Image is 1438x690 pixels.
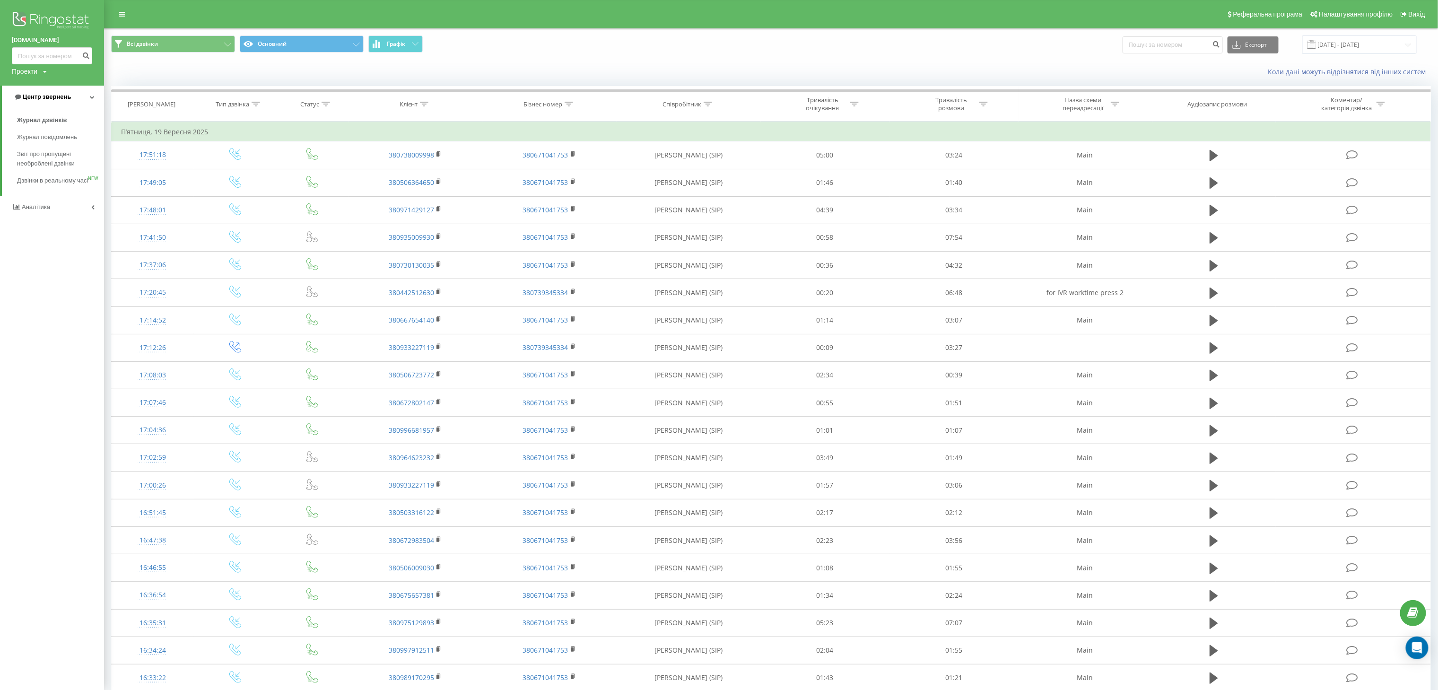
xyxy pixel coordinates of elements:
[616,417,760,444] td: [PERSON_NAME] (SIP)
[389,453,434,462] a: 380964623232
[1018,279,1152,306] td: for IVR worktime press 2
[889,361,1018,389] td: 00:39
[389,205,434,214] a: 380971429127
[760,279,889,306] td: 00:20
[760,499,889,526] td: 02:17
[760,554,889,582] td: 01:08
[12,35,92,45] a: [DOMAIN_NAME]
[616,196,760,224] td: [PERSON_NAME] (SIP)
[389,315,434,324] a: 380667654140
[889,472,1018,499] td: 03:06
[17,112,104,129] a: Журнал дзвінків
[1018,609,1152,637] td: Main
[760,306,889,334] td: 01:14
[121,531,184,550] div: 16:47:38
[121,311,184,330] div: 17:14:52
[523,233,568,242] a: 380671041753
[17,146,104,172] a: Звіт про пропущені необроблені дзвінки
[121,476,184,495] div: 17:00:26
[523,100,562,108] div: Бізнес номер
[1018,582,1152,609] td: Main
[616,252,760,279] td: [PERSON_NAME] (SIP)
[389,591,434,600] a: 380675657381
[523,426,568,435] a: 380671041753
[523,508,568,517] a: 380671041753
[523,453,568,462] a: 380671041753
[121,504,184,522] div: 16:51:45
[389,150,434,159] a: 380738009998
[368,35,423,52] button: Графік
[389,398,434,407] a: 380672802147
[17,176,88,185] span: Дзвінки в реальному часі
[523,315,568,324] a: 380671041753
[889,389,1018,417] td: 01:51
[387,41,405,47] span: Графік
[926,96,977,112] div: Тривалість розмови
[121,174,184,192] div: 17:49:05
[523,591,568,600] a: 380671041753
[889,609,1018,637] td: 07:07
[389,178,434,187] a: 380506364650
[889,637,1018,664] td: 01:55
[389,233,434,242] a: 380935009930
[1018,169,1152,196] td: Main
[216,100,249,108] div: Тип дзвінка
[616,582,760,609] td: [PERSON_NAME] (SIP)
[400,100,418,108] div: Клієнт
[523,646,568,655] a: 380671041753
[1319,10,1393,18] span: Налаштування профілю
[389,508,434,517] a: 380503316122
[17,129,104,146] a: Журнал повідомлень
[616,306,760,334] td: [PERSON_NAME] (SIP)
[760,361,889,389] td: 02:34
[240,35,364,52] button: Основний
[616,141,760,169] td: [PERSON_NAME] (SIP)
[1018,252,1152,279] td: Main
[760,224,889,251] td: 00:58
[128,100,175,108] div: [PERSON_NAME]
[12,47,92,64] input: Пошук за номером
[523,398,568,407] a: 380671041753
[389,288,434,297] a: 380442512630
[1123,36,1223,53] input: Пошук за номером
[22,203,50,210] span: Аналiтика
[760,609,889,637] td: 05:23
[889,306,1018,334] td: 03:07
[121,421,184,439] div: 17:04:36
[616,361,760,389] td: [PERSON_NAME] (SIP)
[1319,96,1374,112] div: Коментар/категорія дзвінка
[889,582,1018,609] td: 02:24
[1018,389,1152,417] td: Main
[616,527,760,554] td: [PERSON_NAME] (SIP)
[1268,67,1431,76] a: Коли дані можуть відрізнятися вiд інших систем
[121,614,184,632] div: 16:35:31
[523,205,568,214] a: 380671041753
[523,480,568,489] a: 380671041753
[797,96,848,112] div: Тривалість очікування
[121,559,184,577] div: 16:46:55
[889,141,1018,169] td: 03:24
[121,641,184,660] div: 16:34:24
[889,554,1018,582] td: 01:55
[1187,100,1247,108] div: Аудіозапис розмови
[1018,141,1152,169] td: Main
[121,586,184,604] div: 16:36:54
[616,389,760,417] td: [PERSON_NAME] (SIP)
[760,169,889,196] td: 01:46
[389,261,434,270] a: 380730130035
[889,196,1018,224] td: 03:34
[523,150,568,159] a: 380671041753
[1018,499,1152,526] td: Main
[389,480,434,489] a: 380933227119
[616,609,760,637] td: [PERSON_NAME] (SIP)
[17,115,67,125] span: Журнал дзвінків
[121,201,184,219] div: 17:48:01
[389,426,434,435] a: 380996681957
[616,334,760,361] td: [PERSON_NAME] (SIP)
[2,86,104,108] a: Центр звернень
[389,536,434,545] a: 380672983504
[523,618,568,627] a: 380671041753
[111,35,235,52] button: Всі дзвінки
[389,370,434,379] a: 380506723772
[523,261,568,270] a: 380671041753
